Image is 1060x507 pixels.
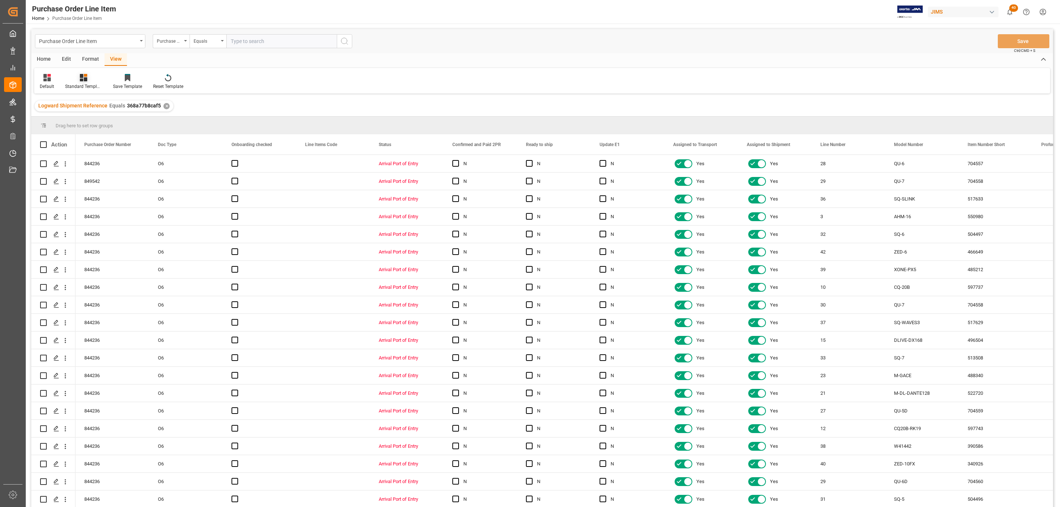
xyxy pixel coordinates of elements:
[1009,4,1018,12] span: 40
[379,279,435,296] div: Arrival Port of Entry
[812,331,885,349] div: 15
[611,226,656,243] div: N
[149,261,223,278] div: O6
[149,226,223,243] div: O6
[463,244,508,260] div: N
[770,332,778,349] span: Yes
[611,173,656,190] div: N
[463,420,508,437] div: N
[379,226,435,243] div: Arrival Port of Entry
[611,332,656,349] div: N
[75,349,149,366] div: 844236
[149,402,223,419] div: O6
[770,226,778,243] span: Yes
[696,226,704,243] span: Yes
[696,455,704,472] span: Yes
[56,123,113,128] span: Drag here to set row groups
[885,226,959,243] div: SQ-6
[770,420,778,437] span: Yes
[149,314,223,331] div: O6
[75,420,149,437] div: 844236
[959,437,1032,455] div: 390586
[38,103,107,109] span: Logward Shipment Reference
[696,261,704,278] span: Yes
[770,297,778,313] span: Yes
[537,314,582,331] div: N
[537,473,582,490] div: N
[770,314,778,331] span: Yes
[959,384,1032,402] div: 522720
[537,191,582,208] div: N
[379,191,435,208] div: Arrival Port of Entry
[611,244,656,260] div: N
[770,173,778,190] span: Yes
[84,142,131,147] span: Purchase Order Number
[770,438,778,455] span: Yes
[149,279,223,296] div: O6
[75,402,149,419] div: 844236
[894,142,923,147] span: Model Number
[31,384,75,402] div: Press SPACE to select this row.
[959,314,1032,331] div: 517629
[696,191,704,208] span: Yes
[127,103,161,109] span: 368a77b8caf5
[65,83,102,90] div: Standard Templates
[149,173,223,190] div: O6
[463,297,508,313] div: N
[885,296,959,313] div: QU-7
[928,7,999,17] div: JIMS
[885,420,959,437] div: CQ20B-RK19
[885,208,959,225] div: AHM-16
[149,437,223,455] div: O6
[31,420,75,437] div: Press SPACE to select this row.
[885,473,959,490] div: QU-6D
[696,244,704,260] span: Yes
[158,142,176,147] span: Doc Type
[31,208,75,226] div: Press SPACE to select this row.
[153,34,190,48] button: open menu
[959,296,1032,313] div: 704558
[379,350,435,366] div: Arrival Port of Entry
[463,191,508,208] div: N
[31,331,75,349] div: Press SPACE to select this row.
[379,420,435,437] div: Arrival Port of Entry
[812,473,885,490] div: 29
[770,244,778,260] span: Yes
[537,226,582,243] div: N
[885,349,959,366] div: SQ-7
[812,314,885,331] div: 37
[463,261,508,278] div: N
[379,385,435,402] div: Arrival Port of Entry
[337,34,352,48] button: search button
[770,261,778,278] span: Yes
[75,384,149,402] div: 844236
[770,367,778,384] span: Yes
[812,349,885,366] div: 33
[31,155,75,173] div: Press SPACE to select this row.
[463,455,508,472] div: N
[75,190,149,208] div: 844236
[31,473,75,490] div: Press SPACE to select this row.
[812,243,885,260] div: 42
[959,402,1032,419] div: 704559
[537,332,582,349] div: N
[109,103,125,109] span: Equals
[770,208,778,225] span: Yes
[812,279,885,296] div: 10
[75,243,149,260] div: 844236
[959,473,1032,490] div: 704560
[31,226,75,243] div: Press SPACE to select this row.
[379,403,435,419] div: Arrival Port of Entry
[463,403,508,419] div: N
[452,142,501,147] span: Confirmed and Paid 2PR
[31,314,75,331] div: Press SPACE to select this row.
[611,191,656,208] div: N
[32,3,116,14] div: Purchase Order Line Item
[770,385,778,402] span: Yes
[770,350,778,366] span: Yes
[959,455,1032,472] div: 340926
[149,455,223,472] div: O6
[31,437,75,455] div: Press SPACE to select this row.
[611,403,656,419] div: N
[770,279,778,296] span: Yes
